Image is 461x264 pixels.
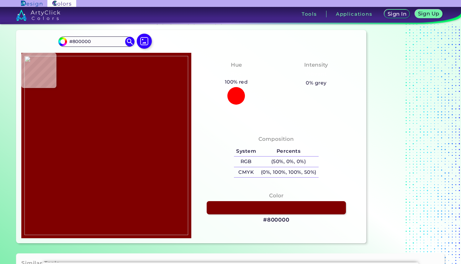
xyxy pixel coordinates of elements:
[303,70,330,78] h3: Vibrant
[385,10,409,18] a: Sign In
[306,79,326,87] h5: 0% grey
[21,1,42,7] img: ArtyClick Design logo
[67,37,125,46] input: type color..
[416,10,441,18] a: Sign Up
[234,167,258,178] h5: CMYK
[258,167,319,178] h5: (0%, 100%, 100%, 50%)
[234,157,258,167] h5: RGB
[24,56,188,235] img: cbab7e0a-f78e-43c6-9250-0c542ebfa130
[137,34,152,49] img: icon picture
[263,216,289,224] h3: #800000
[258,157,319,167] h5: (50%, 0%, 0%)
[228,70,245,78] h3: Red
[419,11,439,16] h5: Sign Up
[125,37,135,46] img: icon search
[302,12,317,16] h3: Tools
[388,12,406,16] h5: Sign In
[258,146,319,157] h5: Percents
[336,12,373,16] h3: Applications
[16,9,60,21] img: logo_artyclick_colors_white.svg
[269,191,283,200] h4: Color
[234,146,258,157] h5: System
[304,60,328,69] h4: Intensity
[258,135,294,144] h4: Composition
[231,60,242,69] h4: Hue
[222,78,250,86] h5: 100% red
